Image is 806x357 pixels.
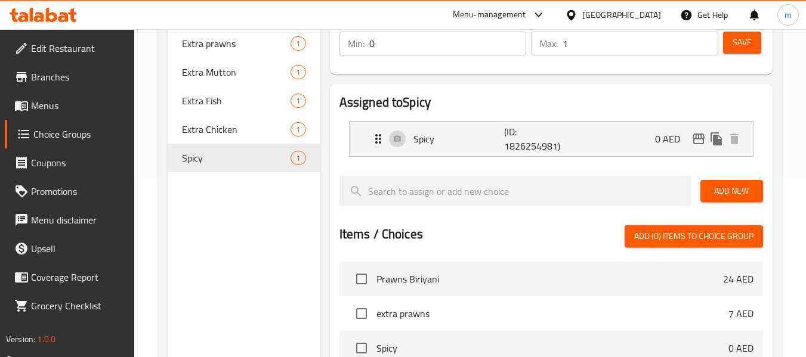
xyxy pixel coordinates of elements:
[31,299,125,313] span: Grocery Checklist
[291,95,305,107] span: 1
[31,184,125,198] span: Promotions
[539,36,558,51] p: Max:
[291,65,305,79] div: Choices
[31,70,125,84] span: Branches
[5,148,135,177] a: Coupons
[582,8,661,21] div: [GEOGRAPHIC_DATA]
[728,341,753,355] p: 0 AED
[376,306,728,321] span: extra prawns
[350,122,753,156] div: Expand
[733,35,752,50] span: Save
[291,67,305,78] span: 1
[168,86,320,115] div: Extra Fish1
[5,263,135,291] a: Coverage Report
[182,94,291,108] span: Extra Fish
[291,124,305,135] span: 1
[168,58,320,86] div: Extra Mutton1
[5,177,135,206] a: Promotions
[182,151,291,165] span: Spicy
[376,272,723,286] span: Prawns Biriyani
[710,184,753,198] span: Add New
[182,122,291,136] span: Extra Chicken
[168,29,320,58] div: Extra prawns1
[5,63,135,91] a: Branches
[504,125,565,153] p: (ID: 1826254981)
[728,306,753,321] p: 7 AED
[700,180,763,202] button: Add New
[708,130,725,148] button: duplicate
[339,116,763,162] li: Expand
[31,41,125,55] span: Edit Restaurant
[348,36,365,51] p: Min:
[634,229,753,244] span: Add (0) items to choice group
[37,331,55,347] span: 1.0.0
[291,38,305,49] span: 1
[413,132,505,146] p: Spicy
[31,98,125,113] span: Menus
[5,120,135,148] a: Choice Groups
[725,130,743,148] button: delete
[349,266,374,291] span: Select choice
[339,176,691,206] input: search
[31,241,125,256] span: Upsell
[168,144,320,172] div: Spicy1
[5,234,135,263] a: Upsell
[291,153,305,164] span: 1
[31,270,125,284] span: Coverage Report
[339,225,423,243] h2: Items / Choices
[785,8,792,21] span: m
[376,341,728,355] span: Spicy
[453,8,526,22] div: Menu-management
[5,91,135,120] a: Menus
[182,65,291,79] span: Extra Mutton
[291,36,305,51] div: Choices
[339,94,763,111] h2: Assigned to Spicy
[182,36,291,51] span: Extra prawns
[31,213,125,227] span: Menu disclaimer
[349,301,374,326] span: Select choice
[625,225,763,247] button: Add (0) items to choice group
[655,132,690,146] p: 0 AED
[6,331,35,347] span: Version:
[31,156,125,170] span: Coupons
[168,115,320,144] div: Extra Chicken1
[5,291,135,320] a: Grocery Checklist
[723,272,753,286] p: 24 AED
[291,151,305,165] div: Choices
[690,130,708,148] button: edit
[33,127,125,141] span: Choice Groups
[5,206,135,234] a: Menu disclaimer
[291,94,305,108] div: Choices
[723,32,761,54] button: Save
[5,34,135,63] a: Edit Restaurant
